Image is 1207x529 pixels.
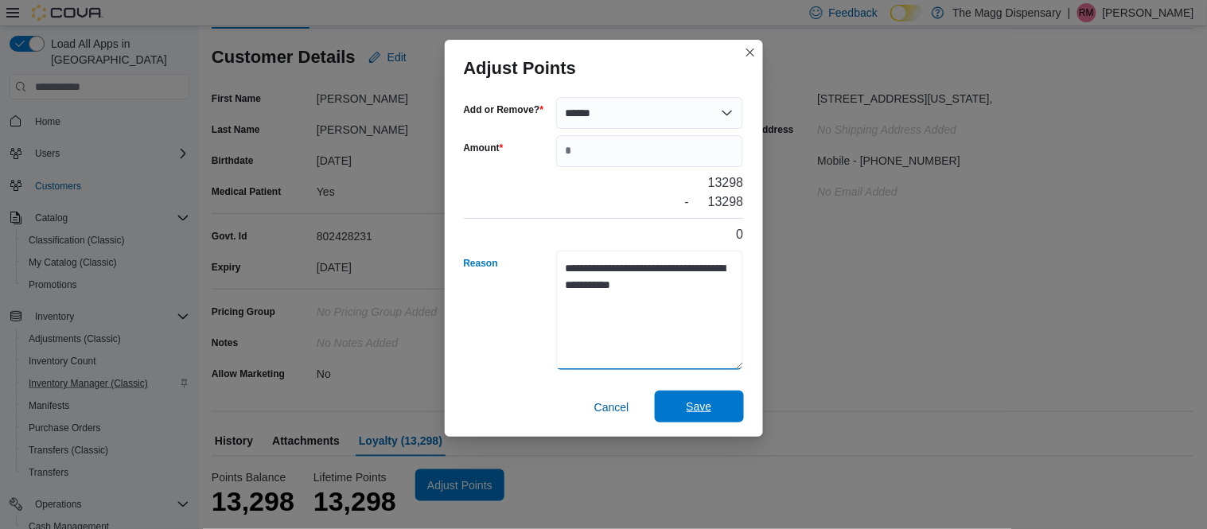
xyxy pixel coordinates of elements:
[594,399,629,415] span: Cancel
[708,193,744,212] div: 13298
[464,142,504,154] label: Amount
[464,103,544,116] label: Add or Remove?
[464,59,577,78] h3: Adjust Points
[464,257,498,270] label: Reason
[741,43,760,62] button: Closes this modal window
[737,225,744,244] div: 0
[687,399,712,414] span: Save
[655,391,744,422] button: Save
[708,173,744,193] div: 13298
[685,193,689,212] div: -
[588,391,636,423] button: Cancel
